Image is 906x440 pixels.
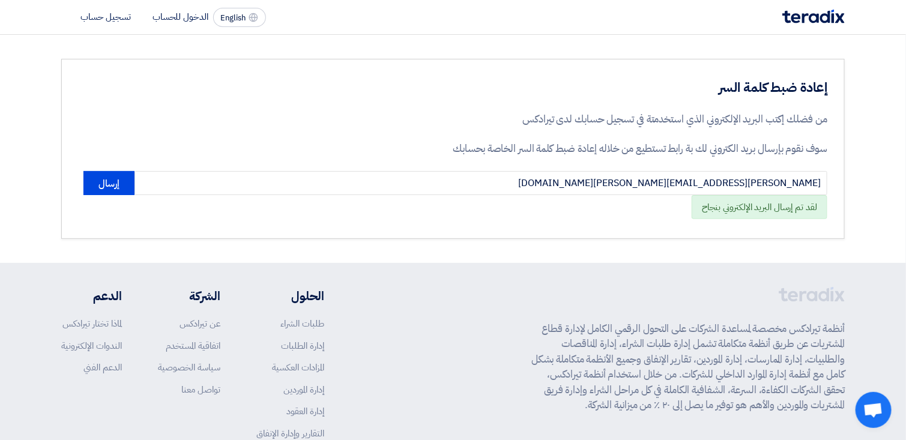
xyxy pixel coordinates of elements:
[80,10,131,23] li: تسجيل حساب
[692,195,827,220] div: لقد تم إرسال البريد الإلكتروني بنجاح
[61,287,122,305] li: الدعم
[158,361,220,374] a: سياسة الخصوصية
[415,79,827,97] h3: إعادة ضبط كلمة السر
[415,141,827,157] p: سوف نقوم بإرسال بريد الكتروني لك بة رابط تستطيع من خلاله إعادة ضبط كلمة السر الخاصة بحسابك
[134,171,827,195] input: أدخل البريد الإلكتروني
[158,287,220,305] li: الشركة
[531,321,845,413] p: أنظمة تيرادكس مخصصة لمساعدة الشركات على التحول الرقمي الكامل لإدارة قطاع المشتريات عن طريق أنظمة ...
[166,339,220,352] a: اتفاقية المستخدم
[272,361,324,374] a: المزادات العكسية
[213,8,266,27] button: English
[221,14,246,22] span: English
[61,339,122,352] a: الندوات الإلكترونية
[153,10,208,23] li: الدخول للحساب
[83,361,122,374] a: الدعم الفني
[283,383,324,396] a: إدارة الموردين
[83,171,134,195] button: إرسال
[181,383,220,396] a: تواصل معنا
[180,317,220,330] a: عن تيرادكس
[281,339,324,352] a: إدارة الطلبات
[62,317,122,330] a: لماذا تختار تيرادكس
[256,427,324,440] a: التقارير وإدارة الإنفاق
[856,392,892,428] a: Open chat
[415,112,827,127] p: من فضلك إكتب البريد الإلكتروني الذي استخدمتة في تسجيل حسابك لدى تيرادكس
[256,287,324,305] li: الحلول
[280,317,324,330] a: طلبات الشراء
[782,10,845,23] img: Teradix logo
[286,405,324,418] a: إدارة العقود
